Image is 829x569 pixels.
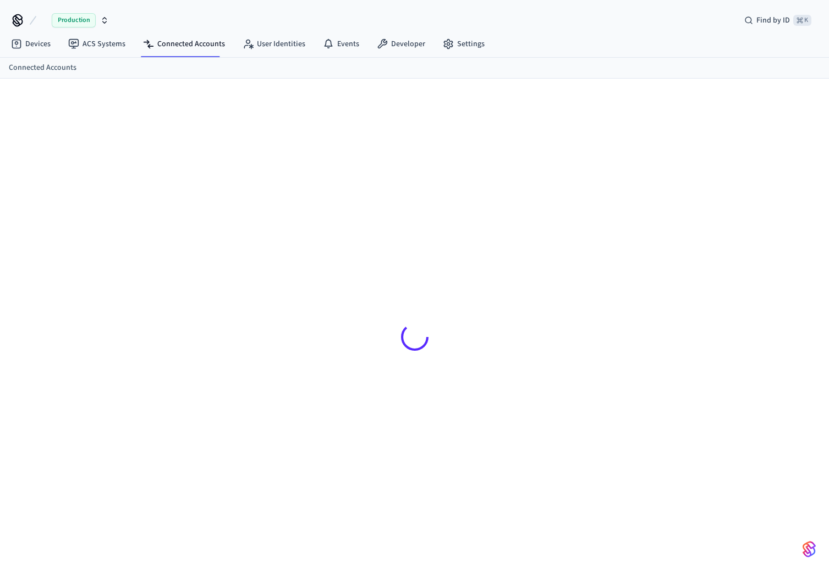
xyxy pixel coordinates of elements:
[756,15,790,26] span: Find by ID
[9,62,76,74] a: Connected Accounts
[314,34,368,54] a: Events
[793,15,811,26] span: ⌘ K
[234,34,314,54] a: User Identities
[134,34,234,54] a: Connected Accounts
[735,10,820,30] div: Find by ID⌘ K
[52,13,96,27] span: Production
[803,540,816,558] img: SeamLogoGradient.69752ec5.svg
[434,34,493,54] a: Settings
[59,34,134,54] a: ACS Systems
[368,34,434,54] a: Developer
[2,34,59,54] a: Devices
